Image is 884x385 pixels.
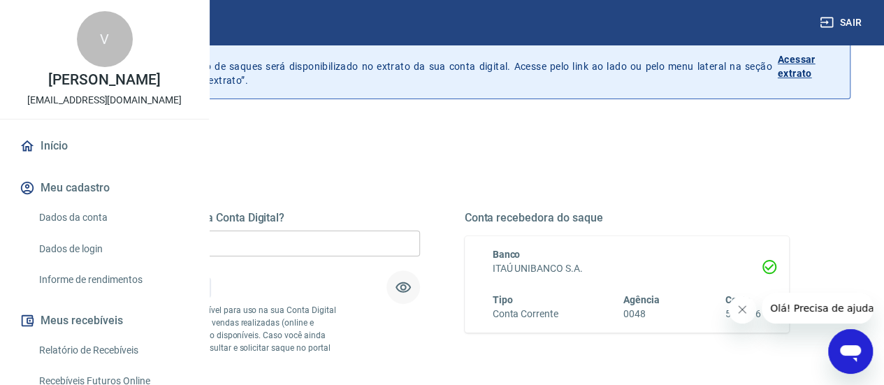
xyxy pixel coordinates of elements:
span: Banco [493,249,521,260]
p: Acessar extrato [778,52,839,80]
h6: 0048 [623,307,660,321]
button: Meu cadastro [17,173,192,203]
h6: ITAÚ UNIBANCO S.A. [493,261,762,276]
p: *Corresponde ao saldo disponível para uso na sua Conta Digital Vindi. Incluindo os valores das ve... [95,304,338,367]
p: [PERSON_NAME] [48,73,160,87]
iframe: Botão para abrir a janela de mensagens [828,329,873,374]
a: Acessar extrato [778,45,839,87]
a: Dados da conta [34,203,192,232]
span: Tipo [493,294,513,305]
h5: Quanto deseja sacar da Conta Digital? [95,211,420,225]
button: Meus recebíveis [17,305,192,336]
div: V [77,11,133,67]
span: Conta [725,294,751,305]
button: Sair [817,10,867,36]
span: Agência [623,294,660,305]
a: Relatório de Recebíveis [34,336,192,365]
span: Olá! Precisa de ajuda? [8,10,117,21]
p: [EMAIL_ADDRESS][DOMAIN_NAME] [27,93,182,108]
a: Informe de rendimentos [34,266,192,294]
p: A partir de agora, o histórico de saques será disponibilizado no extrato da sua conta digital. Ac... [75,45,772,87]
a: Início [17,131,192,161]
h5: Conta recebedora do saque [465,211,790,225]
h6: 52696-6 [725,307,761,321]
iframe: Fechar mensagem [728,296,756,324]
iframe: Mensagem da empresa [762,293,873,324]
a: Dados de login [34,235,192,263]
h6: Conta Corrente [493,307,558,321]
p: Histórico de saques [75,45,772,59]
